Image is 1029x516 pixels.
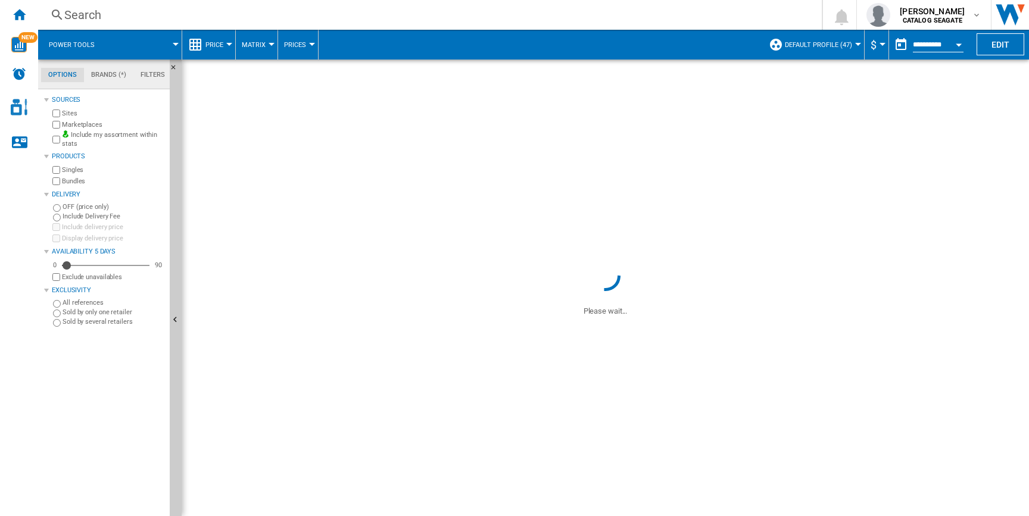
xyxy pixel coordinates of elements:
[53,214,61,221] input: Include Delivery Fee
[785,41,852,49] span: Default profile (47)
[62,120,165,129] label: Marketplaces
[62,130,165,149] label: Include my assortment within stats
[133,68,172,82] md-tab-item: Filters
[53,300,61,308] input: All references
[63,317,165,326] label: Sold by several retailers
[62,234,165,243] label: Display delivery price
[49,41,95,49] span: Power tools
[53,204,61,212] input: OFF (price only)
[62,259,149,271] md-slider: Availability
[584,307,628,315] ng-transclude: Please wait...
[11,99,27,115] img: cosmetic-logo.svg
[62,165,165,174] label: Singles
[62,177,165,186] label: Bundles
[49,30,107,60] button: Power tools
[52,247,165,257] div: Availability 5 Days
[52,152,165,161] div: Products
[52,273,60,281] input: Display delivery price
[52,223,60,231] input: Include delivery price
[284,41,306,49] span: Prices
[12,67,26,81] img: alerts-logo.svg
[284,30,312,60] button: Prices
[63,212,165,221] label: Include Delivery Fee
[52,110,60,117] input: Sites
[769,30,858,60] div: Default profile (47)
[52,121,60,129] input: Marketplaces
[865,30,889,60] md-menu: Currency
[52,166,60,174] input: Singles
[900,5,965,17] span: [PERSON_NAME]
[977,33,1024,55] button: Edit
[785,30,858,60] button: Default profile (47)
[188,30,229,60] div: Price
[18,32,38,43] span: NEW
[871,39,877,51] span: $
[205,41,223,49] span: Price
[44,30,176,60] div: Power tools
[52,177,60,185] input: Bundles
[62,109,165,118] label: Sites
[242,41,266,49] span: Matrix
[903,17,962,24] b: CATALOG SEAGATE
[152,261,165,270] div: 90
[948,32,969,54] button: Open calendar
[64,7,791,23] div: Search
[52,234,60,242] input: Display delivery price
[170,60,184,81] button: Hide
[62,130,69,137] img: mysite-bg-18x18.png
[871,30,883,60] button: $
[866,3,890,27] img: profile.jpg
[53,309,61,317] input: Sold by only one retailer
[11,37,27,52] img: wise-card.svg
[62,223,165,232] label: Include delivery price
[205,30,229,60] button: Price
[52,95,165,105] div: Sources
[889,33,913,57] button: md-calendar
[52,132,60,147] input: Include my assortment within stats
[63,202,165,211] label: OFF (price only)
[50,261,60,270] div: 0
[242,30,272,60] button: Matrix
[84,68,133,82] md-tab-item: Brands (*)
[41,68,84,82] md-tab-item: Options
[62,273,165,282] label: Exclude unavailables
[52,190,165,199] div: Delivery
[52,286,165,295] div: Exclusivity
[53,319,61,327] input: Sold by several retailers
[63,308,165,317] label: Sold by only one retailer
[63,298,165,307] label: All references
